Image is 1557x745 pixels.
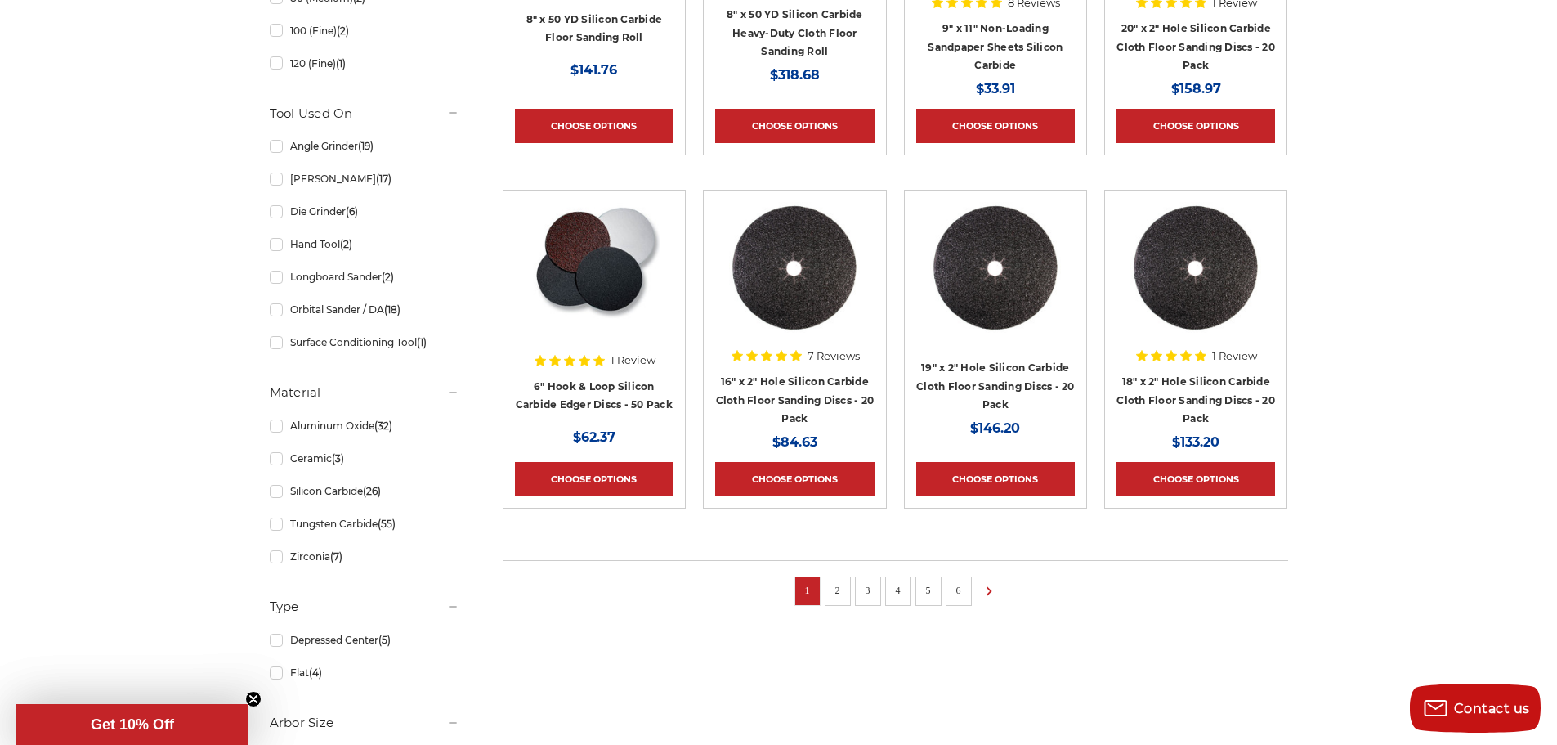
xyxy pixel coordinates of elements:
[1212,351,1257,361] span: 1 Review
[830,581,846,599] a: 2
[1130,202,1261,333] img: Silicon Carbide 18" x 2" Cloth Floor Sanding Discs
[715,109,874,143] a: Choose Options
[417,336,427,348] span: (1)
[1116,22,1275,71] a: 20" x 2" Hole Silicon Carbide Cloth Floor Sanding Discs - 20 Pack
[808,351,860,361] span: 7 Reviews
[930,202,1061,333] img: Silicon Carbide 19" x 2" Cloth Floor Sanding Discs
[270,444,459,473] a: Ceramic
[916,109,1075,143] a: Choose Options
[1172,434,1219,450] span: $133.20
[770,67,820,83] span: $318.68
[336,57,346,70] span: (1)
[515,462,673,496] a: Choose Options
[346,205,358,218] span: (6)
[970,420,1020,436] span: $146.20
[920,581,937,599] a: 5
[772,434,817,450] span: $84.63
[570,62,617,78] span: $141.76
[270,626,459,654] a: Depressed Center
[515,109,673,143] a: Choose Options
[1116,109,1275,143] a: Choose Options
[382,271,394,283] span: (2)
[270,49,459,78] a: 120 (Fine)
[270,411,459,440] a: Aluminum Oxide
[716,375,875,424] a: 16" x 2" Hole Silicon Carbide Cloth Floor Sanding Discs - 20 Pack
[270,132,459,160] a: Angle Grinder
[358,140,374,152] span: (19)
[330,550,342,563] span: (7)
[270,104,459,123] h5: Tool Used On
[270,16,459,45] a: 100 (Fine)
[384,303,400,316] span: (18)
[928,22,1063,71] a: 9" x 11" Non-Loading Sandpaper Sheets Silicon Carbide
[951,581,967,599] a: 6
[1454,701,1530,716] span: Contact us
[976,81,1015,96] span: $33.91
[715,462,874,496] a: Choose Options
[270,230,459,258] a: Hand Tool
[16,704,248,745] div: Get 10% OffClose teaser
[1116,462,1275,496] a: Choose Options
[916,462,1075,496] a: Choose Options
[91,716,174,733] span: Get 10% Off
[270,295,459,324] a: Orbital Sander / DA
[378,518,396,530] span: (55)
[376,173,391,185] span: (17)
[515,202,673,361] a: Silicon Carbide 6" Hook & Loop Edger Discs
[270,328,459,357] a: Surface Conditioning Tool
[332,452,344,465] span: (3)
[309,666,322,679] span: (4)
[270,509,459,538] a: Tungsten Carbide
[528,202,660,333] img: Silicon Carbide 6" Hook & Loop Edger Discs
[799,581,816,599] a: 1
[611,355,655,366] span: 1 Review
[270,658,459,687] a: Flat
[916,202,1075,361] a: Silicon Carbide 19" x 2" Cloth Floor Sanding Discs
[1171,81,1221,96] span: $158.97
[729,202,860,333] img: Silicon Carbide 16" x 2" Cloth Floor Sanding Discs
[526,13,663,44] a: 8" x 50 YD Silicon Carbide Floor Sanding Roll
[270,713,459,733] h5: Arbor Size
[727,8,863,57] a: 8" x 50 YD Silicon Carbide Heavy-Duty Cloth Floor Sanding Roll
[916,361,1075,411] a: 19" x 2" Hole Silicon Carbide Cloth Floor Sanding Discs - 20 Pack
[270,542,459,571] a: Zirconia
[516,380,673,411] a: 6" Hook & Loop Silicon Carbide Edger Discs - 50 Pack
[270,597,459,617] h5: Type
[270,383,459,402] h5: Material
[337,25,349,37] span: (2)
[270,263,459,291] a: Longboard Sander
[245,691,262,707] button: Close teaser
[860,581,876,599] a: 3
[270,477,459,505] a: Silicon Carbide
[378,634,391,646] span: (5)
[270,197,459,226] a: Die Grinder
[715,202,874,361] a: Silicon Carbide 16" x 2" Cloth Floor Sanding Discs
[363,485,381,497] span: (26)
[1410,684,1541,733] button: Contact us
[374,420,392,432] span: (32)
[270,164,459,193] a: [PERSON_NAME]
[1116,375,1275,424] a: 18" x 2" Hole Silicon Carbide Cloth Floor Sanding Discs - 20 Pack
[1116,202,1275,361] a: Silicon Carbide 18" x 2" Cloth Floor Sanding Discs
[890,581,906,599] a: 4
[573,429,615,445] span: $62.37
[340,238,352,250] span: (2)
